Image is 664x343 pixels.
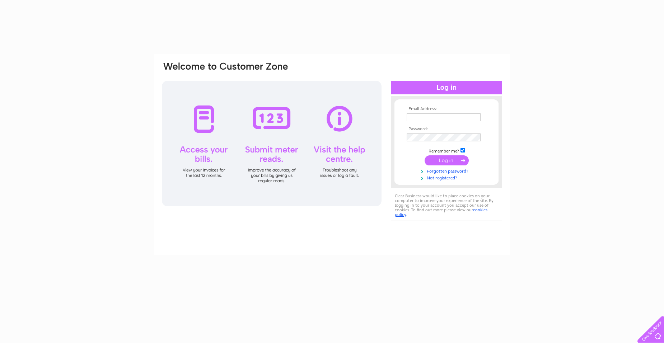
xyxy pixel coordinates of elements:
[405,107,488,112] th: Email Address:
[407,167,488,174] a: Forgotten password?
[407,174,488,181] a: Not registered?
[425,155,469,165] input: Submit
[395,207,487,217] a: cookies policy
[405,147,488,154] td: Remember me?
[391,190,502,221] div: Clear Business would like to place cookies on your computer to improve your experience of the sit...
[405,127,488,132] th: Password:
